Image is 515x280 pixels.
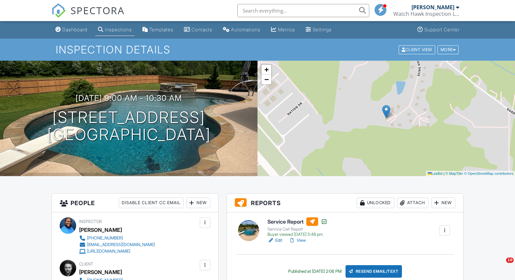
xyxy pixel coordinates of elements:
span: | [443,171,444,175]
a: Edit [267,237,282,244]
div: Metrics [278,27,295,32]
span: + [264,65,269,74]
a: Metrics [268,24,298,36]
a: © OpenStreetMap contributors [464,171,513,175]
span: Inspector [79,219,102,224]
img: The Best Home Inspection Software - Spectora [51,3,66,18]
div: Support Center [424,27,460,32]
div: Contacts [192,27,212,32]
a: © MapTiler [445,171,463,175]
a: View [289,237,306,244]
div: Client View [399,45,435,54]
div: Unlocked [357,198,394,208]
div: Watch Hawk Inspection LLC [393,11,459,17]
div: [EMAIL_ADDRESS][DOMAIN_NAME] [87,242,155,247]
h3: [DATE] 9:00 am - 10:30 am [76,94,182,103]
h6: Service Report [267,217,327,226]
a: Contacts [181,24,215,36]
div: New [431,198,455,208]
a: Templates [140,24,176,36]
a: Leaflet [428,171,442,175]
iframe: Intercom live chat [493,258,508,273]
div: Templates [149,27,173,32]
h1: Inspection Details [56,44,459,55]
div: Dashboard [62,27,87,32]
span: − [264,75,269,83]
div: Attach [397,198,429,208]
a: Dashboard [53,24,90,36]
div: Service Call Report [267,227,327,232]
a: Zoom in [261,65,271,75]
div: Resend Email/Text [346,265,402,278]
h3: People [52,194,218,212]
div: Automations [231,27,260,32]
a: Settings [303,24,334,36]
div: [PERSON_NAME] [411,4,454,11]
a: Automations (Basic) [220,24,263,36]
a: Support Center [415,24,462,36]
div: [URL][DOMAIN_NAME] [87,249,130,254]
div: [PERSON_NAME] [79,267,122,277]
a: [URL][DOMAIN_NAME] [79,248,155,255]
div: Disable Client CC Email [119,198,184,208]
div: Inspections [105,27,132,32]
a: SPECTORA [51,9,125,23]
span: 10 [506,258,514,263]
img: Marker [382,105,390,118]
input: Search everything... [237,4,369,17]
a: Service Report Service Call Report Buyer viewed [DATE] 5:48 pm [267,217,327,237]
div: Published at [DATE] 2:06 PM [288,269,342,274]
a: Client View [398,47,437,52]
div: [PERSON_NAME] [79,225,122,235]
div: More [438,45,459,54]
div: [PHONE_NUMBER] [87,235,123,241]
span: Client [79,262,93,266]
a: [PHONE_NUMBER] [79,235,155,241]
a: Zoom out [261,75,271,84]
a: Inspections [95,24,135,36]
h3: Reports [227,194,463,212]
div: New [186,198,210,208]
div: Settings [313,27,332,32]
div: Buyer viewed [DATE] 5:48 pm [267,232,327,237]
a: [EMAIL_ADDRESS][DOMAIN_NAME] [79,241,155,248]
h1: [STREET_ADDRESS] [GEOGRAPHIC_DATA] [47,109,211,144]
span: SPECTORA [71,3,125,17]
